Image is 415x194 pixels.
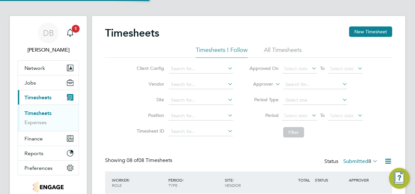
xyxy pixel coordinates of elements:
label: Client Config [135,65,164,71]
label: Timesheet ID [135,128,164,134]
span: To [318,111,327,120]
button: Engage Resource Center [389,168,410,189]
div: Timesheets [18,105,79,131]
label: Period Type [249,97,279,103]
span: Select date [330,113,354,119]
span: Network [24,65,45,71]
label: Position [135,112,164,118]
div: STATUS [313,174,347,186]
input: Search for... [169,96,233,105]
span: 1 [72,25,80,33]
input: Search for... [283,80,347,89]
div: Status [324,157,379,166]
input: Search for... [169,127,233,136]
span: ROLE [112,183,122,188]
a: Go to home page [18,182,79,192]
div: SITE [223,174,280,191]
span: To [318,64,327,73]
label: Submitted [343,158,378,165]
button: Timesheets [18,90,79,105]
span: Timesheets [24,94,52,101]
label: Approved On [249,65,279,71]
input: Select one [283,96,347,105]
span: 08 Timesheets [127,157,172,164]
span: Select date [284,66,308,72]
span: Preferences [24,165,53,171]
input: Search for... [169,111,233,121]
button: Finance [18,131,79,146]
input: Search for... [169,64,233,73]
img: thornbaker-logo-retina.png [33,182,63,192]
input: Search for... [169,80,233,89]
label: Approver [244,81,273,88]
button: Network [18,61,79,75]
a: Expenses [24,119,47,125]
a: Timesheets [24,110,52,116]
span: / [182,177,184,183]
span: 08 of [127,157,138,164]
li: Timesheets I Follow [196,46,248,58]
span: Finance [24,136,43,142]
button: Reports [18,146,79,160]
span: 8 [368,158,371,165]
div: Showing [105,157,174,164]
span: TYPE [168,183,177,188]
h2: Timesheets [105,26,159,40]
label: Period [249,112,279,118]
label: Site [135,97,164,103]
button: New Timesheet [349,26,392,37]
button: Preferences [18,161,79,175]
span: Select date [330,66,354,72]
span: / [129,177,130,183]
a: DB[PERSON_NAME] [18,23,79,54]
span: Select date [284,113,308,119]
span: TOTAL [298,177,310,183]
span: VENDOR [225,183,241,188]
button: Jobs [18,75,79,90]
div: WORKER [110,174,167,191]
a: 1 [64,23,77,43]
label: Vendor [135,81,164,87]
span: / [233,177,234,183]
li: All Timesheets [264,46,302,58]
div: APPROVER [347,174,381,186]
button: Filter [283,127,304,137]
div: PERIOD [167,174,223,191]
span: Reports [24,150,43,156]
span: DB [43,29,54,37]
span: Daniel Bassett [18,46,79,54]
span: Jobs [24,80,36,86]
